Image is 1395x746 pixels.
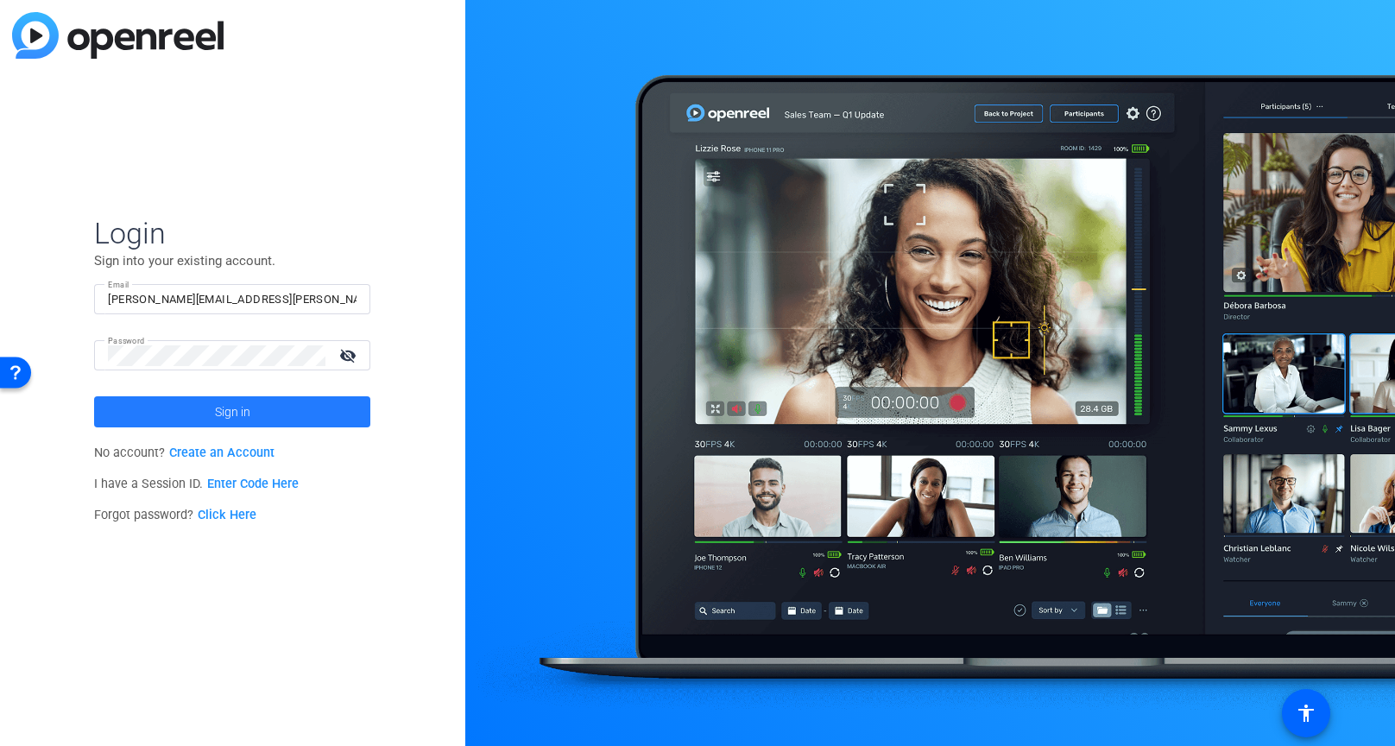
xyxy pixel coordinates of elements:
span: Login [94,215,370,251]
button: Sign in [94,396,370,427]
mat-label: Email [108,280,129,289]
span: I have a Session ID. [94,477,299,491]
a: Enter Code Here [207,477,299,491]
a: Create an Account [169,446,275,460]
span: No account? [94,446,275,460]
span: Sign in [215,390,250,433]
mat-label: Password [108,336,145,345]
img: blue-gradient.svg [12,12,224,59]
p: Sign into your existing account. [94,251,370,270]
mat-icon: accessibility [1296,703,1316,724]
a: Click Here [198,508,256,522]
mat-icon: visibility_off [329,343,370,368]
input: Enter Email Address [108,289,357,310]
span: Forgot password? [94,508,256,522]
